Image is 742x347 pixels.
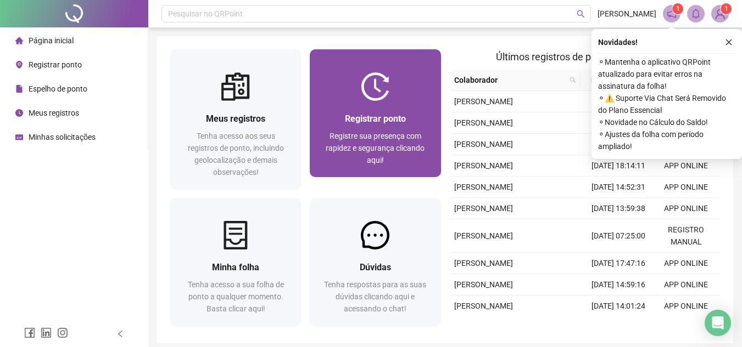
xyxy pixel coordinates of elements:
[41,327,52,338] span: linkedin
[326,132,425,164] span: Registre sua presença com rapidez e segurança clicando aqui!
[581,70,646,91] th: Data/Hora
[585,274,652,295] td: [DATE] 14:59:16
[721,3,732,14] sup: Atualize o seu contato no menu Meus Dados
[454,74,566,86] span: Colaborador
[454,280,513,289] span: [PERSON_NAME]
[598,56,735,92] span: ⚬ Mantenha o aplicativo QRPoint atualizado para evitar erros na assinatura da folha!
[652,253,720,274] td: APP ONLINE
[585,177,652,198] td: [DATE] 14:52:31
[652,219,720,253] td: REGISTRO MANUAL
[15,109,23,117] span: clock-circle
[24,327,35,338] span: facebook
[170,49,301,189] a: Meus registrosTenha acesso aos seus registros de ponto, incluindo geolocalização e demais observa...
[454,302,513,310] span: [PERSON_NAME]
[212,262,259,272] span: Minha folha
[454,231,513,240] span: [PERSON_NAME]
[454,140,513,149] span: [PERSON_NAME]
[598,128,735,152] span: ⚬ Ajustes da folha com período ampliado!
[585,198,652,219] td: [DATE] 13:59:38
[496,51,673,62] span: Últimos registros de ponto sincronizados
[15,61,23,69] span: environment
[15,133,23,141] span: schedule
[598,116,735,128] span: ⚬ Novidade no Cálculo do Saldo!
[705,310,731,336] div: Open Intercom Messenger
[206,113,265,124] span: Meus registros
[585,134,652,155] td: [DATE] 07:46:43
[29,84,87,93] span: Espelho de ponto
[652,198,720,219] td: APP ONLINE
[29,133,96,141] span: Minhas solicitações
[652,295,720,317] td: APP ONLINE
[585,253,652,274] td: [DATE] 17:47:16
[598,36,638,48] span: Novidades !
[585,112,652,134] td: [DATE] 14:00:44
[454,161,513,170] span: [PERSON_NAME]
[188,280,284,313] span: Tenha acesso a sua folha de ponto a qualquer momento. Basta clicar aqui!
[15,37,23,44] span: home
[585,155,652,177] td: [DATE] 18:14:11
[577,10,585,18] span: search
[310,198,440,326] a: DúvidasTenha respostas para as suas dúvidas clicando aqui e acessando o chat!
[188,132,284,177] span: Tenha acesso aos seus registros de ponto, incluindo geolocalização e demais observações!
[29,109,79,117] span: Meus registros
[116,330,124,338] span: left
[585,91,652,112] td: [DATE] 14:58:01
[585,295,652,317] td: [DATE] 14:01:24
[598,8,656,20] span: [PERSON_NAME]
[585,219,652,253] td: [DATE] 07:25:00
[570,77,576,83] span: search
[712,5,728,22] img: 82924
[310,49,440,177] a: Registrar pontoRegistre sua presença com rapidez e segurança clicando aqui!
[585,74,633,86] span: Data/Hora
[652,274,720,295] td: APP ONLINE
[345,113,406,124] span: Registrar ponto
[667,9,677,19] span: notification
[724,5,728,13] span: 1
[652,177,720,198] td: APP ONLINE
[652,155,720,177] td: APP ONLINE
[360,262,391,272] span: Dúvidas
[676,5,680,13] span: 1
[15,85,23,93] span: file
[454,204,513,213] span: [PERSON_NAME]
[324,280,426,313] span: Tenha respostas para as suas dúvidas clicando aqui e acessando o chat!
[29,60,82,69] span: Registrar ponto
[29,36,74,45] span: Página inicial
[454,97,513,106] span: [PERSON_NAME]
[454,183,513,191] span: [PERSON_NAME]
[567,72,578,88] span: search
[691,9,701,19] span: bell
[57,327,68,338] span: instagram
[170,198,301,326] a: Minha folhaTenha acesso a sua folha de ponto a qualquer momento. Basta clicar aqui!
[454,118,513,127] span: [PERSON_NAME]
[725,38,733,46] span: close
[672,3,683,14] sup: 1
[454,259,513,268] span: [PERSON_NAME]
[598,92,735,116] span: ⚬ ⚠️ Suporte Via Chat Será Removido do Plano Essencial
